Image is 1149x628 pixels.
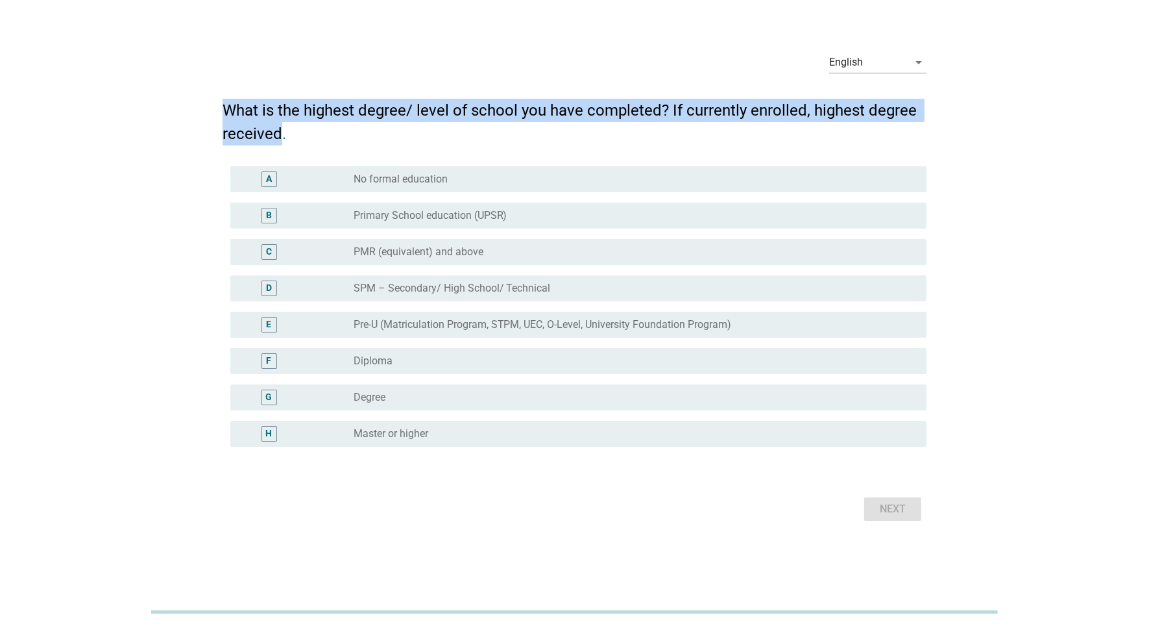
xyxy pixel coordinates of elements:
[267,318,272,331] div: E
[266,281,272,295] div: D
[266,172,272,186] div: A
[354,282,551,295] label: SPM – Secondary/ High School/ Technical
[354,318,732,331] label: Pre-U (Matriculation Program, STPM, UEC, O-Level, University Foundation Program)
[354,209,507,222] label: Primary School education (UPSR)
[829,57,863,68] div: English
[266,390,272,404] div: G
[266,427,272,440] div: H
[354,173,448,186] label: No formal education
[266,208,272,222] div: B
[223,86,926,145] h2: What is the highest degree/ level of school you have completed? If currently enrolled, highest de...
[266,245,272,258] div: C
[354,391,385,404] label: Degree
[354,427,428,440] label: Master or higher
[354,245,483,258] label: PMR (equivalent) and above
[267,354,272,368] div: F
[911,55,926,70] i: arrow_drop_down
[354,355,393,368] label: Diploma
